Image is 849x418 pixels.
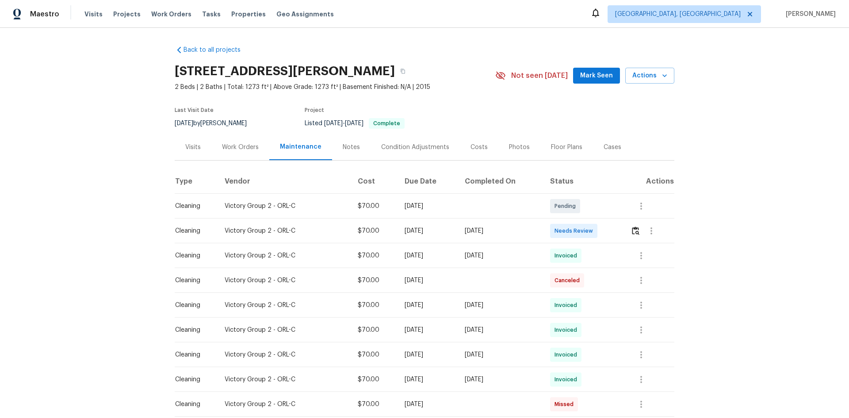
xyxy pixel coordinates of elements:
span: 2 Beds | 2 Baths | Total: 1273 ft² | Above Grade: 1273 ft² | Basement Finished: N/A | 2015 [175,83,495,92]
h2: [STREET_ADDRESS][PERSON_NAME] [175,67,395,76]
div: Cleaning [175,276,210,285]
div: [DATE] [465,226,535,235]
div: Cases [604,143,621,152]
div: $70.00 [358,400,390,409]
span: Work Orders [151,10,191,19]
span: Maestro [30,10,59,19]
th: Completed On [458,169,543,194]
div: Victory Group 2 - ORL-C [225,226,344,235]
div: $70.00 [358,301,390,310]
img: Review Icon [632,226,639,235]
span: [GEOGRAPHIC_DATA], [GEOGRAPHIC_DATA] [615,10,741,19]
div: Victory Group 2 - ORL-C [225,202,344,211]
span: Last Visit Date [175,107,214,113]
span: Geo Assignments [276,10,334,19]
div: Visits [185,143,201,152]
span: Complete [370,121,404,126]
div: Condition Adjustments [381,143,449,152]
div: by [PERSON_NAME] [175,118,257,129]
span: Invoiced [555,326,581,334]
div: Cleaning [175,400,210,409]
div: Cleaning [175,301,210,310]
span: Properties [231,10,266,19]
span: Pending [555,202,579,211]
div: Victory Group 2 - ORL-C [225,301,344,310]
div: Cleaning [175,375,210,384]
div: [DATE] [465,350,535,359]
div: [DATE] [465,301,535,310]
span: Invoiced [555,301,581,310]
div: [DATE] [405,276,451,285]
div: [DATE] [465,326,535,334]
div: [DATE] [405,226,451,235]
div: [DATE] [465,251,535,260]
span: [DATE] [345,120,363,127]
th: Type [175,169,218,194]
div: Work Orders [222,143,259,152]
div: Victory Group 2 - ORL-C [225,350,344,359]
div: $70.00 [358,350,390,359]
span: Actions [632,70,667,81]
div: Cleaning [175,226,210,235]
div: Maintenance [280,142,321,151]
div: [DATE] [465,375,535,384]
div: $70.00 [358,375,390,384]
div: [DATE] [405,375,451,384]
th: Due Date [398,169,458,194]
a: Back to all projects [175,46,260,54]
div: $70.00 [358,251,390,260]
th: Actions [623,169,674,194]
span: Listed [305,120,405,127]
div: [DATE] [405,301,451,310]
div: $70.00 [358,276,390,285]
div: Costs [470,143,488,152]
span: Not seen [DATE] [511,71,568,80]
div: Notes [343,143,360,152]
div: Cleaning [175,202,210,211]
div: [DATE] [405,350,451,359]
div: Victory Group 2 - ORL-C [225,375,344,384]
span: [DATE] [324,120,343,127]
div: Victory Group 2 - ORL-C [225,326,344,334]
div: $70.00 [358,202,390,211]
div: Victory Group 2 - ORL-C [225,276,344,285]
div: $70.00 [358,226,390,235]
div: [DATE] [405,251,451,260]
span: - [324,120,363,127]
th: Cost [351,169,398,194]
div: Cleaning [175,251,210,260]
button: Review Icon [631,220,641,242]
span: Invoiced [555,350,581,359]
div: [DATE] [405,202,451,211]
button: Actions [625,68,674,84]
div: [DATE] [405,400,451,409]
span: Tasks [202,11,221,17]
span: [PERSON_NAME] [782,10,836,19]
button: Copy Address [395,63,411,79]
span: Invoiced [555,375,581,384]
span: Canceled [555,276,583,285]
div: Cleaning [175,350,210,359]
span: [DATE] [175,120,193,127]
span: Project [305,107,324,113]
span: Visits [84,10,103,19]
th: Vendor [218,169,351,194]
div: $70.00 [358,326,390,334]
span: Needs Review [555,226,597,235]
div: Cleaning [175,326,210,334]
span: Invoiced [555,251,581,260]
button: Mark Seen [573,68,620,84]
th: Status [543,169,623,194]
div: Victory Group 2 - ORL-C [225,251,344,260]
div: Photos [509,143,530,152]
span: Projects [113,10,141,19]
span: Mark Seen [580,70,613,81]
div: Floor Plans [551,143,582,152]
div: [DATE] [405,326,451,334]
span: Missed [555,400,577,409]
div: Victory Group 2 - ORL-C [225,400,344,409]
